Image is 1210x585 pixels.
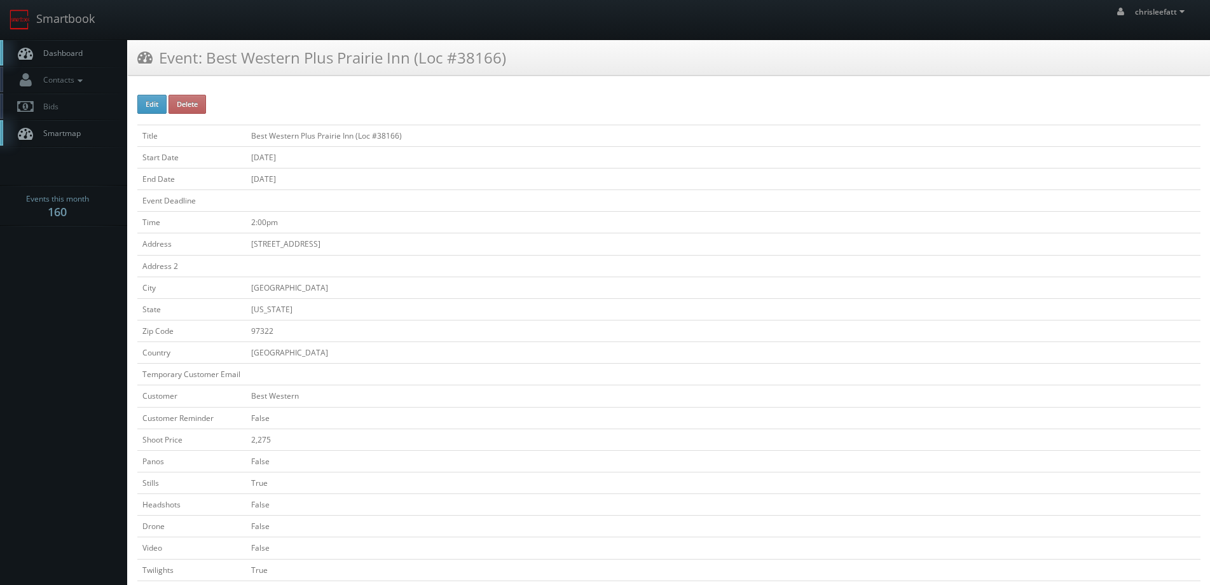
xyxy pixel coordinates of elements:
td: [GEOGRAPHIC_DATA] [246,342,1200,364]
td: Panos [137,450,246,472]
td: End Date [137,168,246,189]
td: 2,275 [246,429,1200,450]
img: smartbook-logo.png [10,10,30,30]
td: Address 2 [137,255,246,277]
td: False [246,516,1200,537]
td: True [246,559,1200,581]
button: Delete [168,95,206,114]
td: Best Western [246,385,1200,407]
button: Edit [137,95,167,114]
td: [STREET_ADDRESS] [246,233,1200,255]
td: True [246,472,1200,493]
td: [GEOGRAPHIC_DATA] [246,277,1200,298]
td: False [246,494,1200,516]
span: chrisleefatt [1135,6,1188,17]
td: 2:00pm [246,212,1200,233]
td: Temporary Customer Email [137,364,246,385]
td: Shoot Price [137,429,246,450]
td: Event Deadline [137,190,246,212]
td: Start Date [137,146,246,168]
td: [DATE] [246,146,1200,168]
td: Zip Code [137,320,246,341]
td: Twilights [137,559,246,581]
td: Best Western Plus Prairie Inn (Loc #38166) [246,125,1200,146]
td: Time [137,212,246,233]
td: Address [137,233,246,255]
h3: Event: Best Western Plus Prairie Inn (Loc #38166) [137,46,506,69]
span: Dashboard [37,48,83,59]
span: Bids [37,101,58,112]
td: Headshots [137,494,246,516]
span: Contacts [37,74,86,85]
td: False [246,450,1200,472]
span: Events this month [26,193,89,205]
td: Customer [137,385,246,407]
td: Drone [137,516,246,537]
td: [DATE] [246,168,1200,189]
td: State [137,298,246,320]
td: City [137,277,246,298]
td: Country [137,342,246,364]
td: [US_STATE] [246,298,1200,320]
strong: 160 [48,204,67,219]
td: 97322 [246,320,1200,341]
td: Customer Reminder [137,407,246,429]
span: Smartmap [37,128,81,139]
td: False [246,537,1200,559]
td: False [246,407,1200,429]
td: Title [137,125,246,146]
td: Stills [137,472,246,493]
td: Video [137,537,246,559]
